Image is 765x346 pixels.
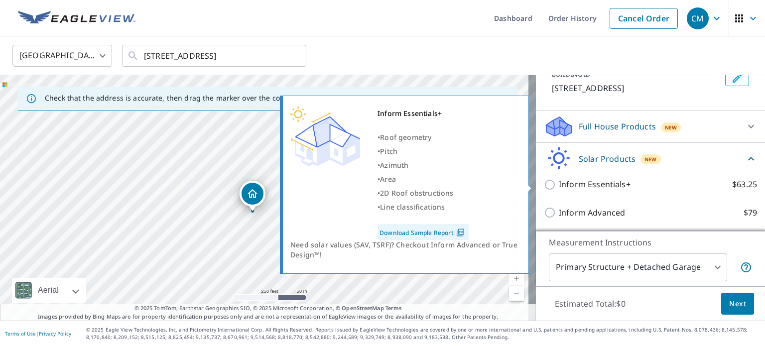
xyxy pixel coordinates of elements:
[380,132,431,142] span: Roof geometry
[725,70,749,86] button: Edit building 1
[721,293,754,315] button: Next
[579,120,656,132] p: Full House Products
[732,178,757,191] p: $63.25
[544,147,757,170] div: Solar ProductsNew
[744,207,757,219] p: $79
[454,228,467,237] img: Pdf Icon
[501,92,514,105] button: Close
[509,271,524,286] a: Current Level 17, Zoom In
[378,224,469,240] a: Download Sample Report
[35,278,62,303] div: Aerial
[380,188,453,198] span: 2D Roof obstructions
[378,130,469,144] div: •
[378,186,469,200] div: •
[380,202,445,212] span: Line classifications
[687,7,709,29] div: CM
[5,330,36,337] a: Terms of Use
[380,174,396,184] span: Area
[559,207,625,219] p: Inform Advanced
[290,240,521,260] div: Need solar values (SAV, TSRF)? Checkout Inform Advanced or True Design™!
[559,178,631,191] p: Inform Essentials+
[378,200,469,214] div: •
[579,153,636,165] p: Solar Products
[12,278,86,303] div: Aerial
[342,304,383,312] a: OpenStreetMap
[378,172,469,186] div: •
[380,160,408,170] span: Azimuth
[290,107,360,166] img: Premium
[86,326,760,341] p: © 2025 Eagle View Technologies, Inc. and Pictometry International Corp. All Rights Reserved. Repo...
[380,146,397,156] span: Pitch
[240,181,265,212] div: Dropped pin, building 1, Residential property, 24611 W Luther Ave Round Lake, IL 60073
[665,123,677,131] span: New
[134,304,402,313] span: © 2025 TomTom, Earthstar Geographics SIO, © 2025 Microsoft Corporation, ©
[610,8,678,29] a: Cancel Order
[144,42,286,70] input: Search by address or latitude-longitude
[378,107,469,120] div: Inform Essentials+
[549,236,752,248] p: Measurement Instructions
[552,82,721,94] p: [STREET_ADDRESS]
[378,158,469,172] div: •
[12,42,112,70] div: [GEOGRAPHIC_DATA]
[18,11,135,26] img: EV Logo
[385,304,402,312] a: Terms
[547,293,634,315] p: Estimated Total: $0
[544,115,757,138] div: Full House ProductsNew
[509,286,524,301] a: Current Level 17, Zoom Out
[729,298,746,310] span: Next
[644,155,657,163] span: New
[39,330,71,337] a: Privacy Policy
[45,94,332,103] p: Check that the address is accurate, then drag the marker over the correct structure.
[5,331,71,337] p: |
[740,261,752,273] span: Your report will include the primary structure and a detached garage if one exists.
[549,253,727,281] div: Primary Structure + Detached Garage
[378,144,469,158] div: •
